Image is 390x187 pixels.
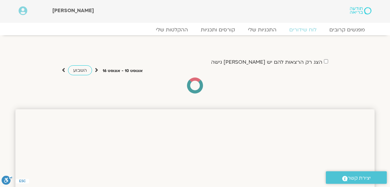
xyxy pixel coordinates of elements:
a: קורסים ותכניות [194,27,242,33]
label: הצג רק הרצאות להם יש [PERSON_NAME] גישה [211,59,322,65]
a: השבוע [68,65,92,75]
a: לוח שידורים [283,27,323,33]
p: אוגוסט 10 - אוגוסט 16 [103,68,143,74]
a: התכניות שלי [242,27,283,33]
nav: Menu [19,27,371,33]
a: ההקלטות שלי [149,27,194,33]
a: מפגשים קרובים [323,27,371,33]
span: [PERSON_NAME] [52,7,94,14]
a: יצירת קשר [326,171,387,184]
span: השבוע [73,67,87,73]
span: יצירת קשר [348,174,371,183]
